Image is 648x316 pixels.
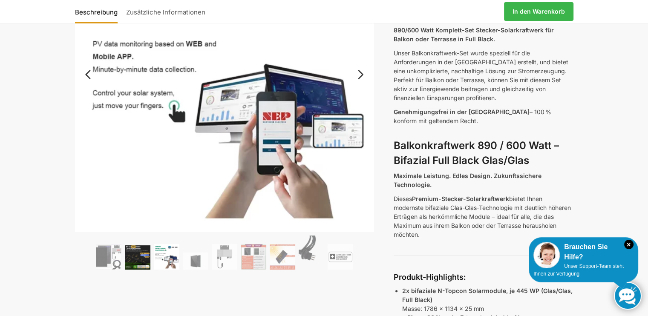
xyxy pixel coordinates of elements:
a: Beschreibung [75,1,122,22]
strong: Produkt-Highlights: [394,273,466,282]
img: Customer service [533,242,560,268]
span: Genehmigungsfrei in der [GEOGRAPHIC_DATA] [394,108,530,115]
strong: Balkonkraftwerk 890 / 600 Watt – Bifazial Full Black Glas/Glas [394,139,559,167]
a: In den Warenkorb [504,2,573,21]
img: Bificiales Hochleistungsmodul [96,244,121,270]
img: Balkonkraftwerk 890/600 Watt bificial Glas/Glas – Bild 9 [328,244,353,270]
strong: Premium-Stecker-Solarkraftwerk [412,195,509,202]
span: – 100 % konform mit geltendem Recht. [394,108,551,124]
img: Maysun [183,253,208,270]
img: Bificial 30 % mehr Leistung [270,244,295,270]
img: Balkonkraftwerk 890/600 Watt bificial Glas/Glas – Bild 3 [154,244,179,270]
img: Balkonkraftwerk 890/600 Watt bificial Glas/Glas – Bild 2 [125,245,150,270]
span: Unser Support-Team steht Ihnen zur Verfügung [533,263,624,277]
p: Dieses bietet Ihnen modernste bifaziale Glas-Glas-Technologie mit deutlich höheren Erträgen als h... [394,194,573,239]
div: Brauchen Sie Hilfe? [533,242,634,262]
a: Zusätzliche Informationen [122,1,210,22]
i: Schließen [624,240,634,249]
strong: 890/600 Watt Komplett-Set Stecker-Solarkraftwerk für Balkon oder Terrasse in Full Black. [394,26,554,43]
p: Unser Balkonkraftwerk-Set wurde speziell für die Anforderungen in der [GEOGRAPHIC_DATA] erstellt,... [394,49,573,102]
strong: Maximale Leistung. Edles Design. Zukunftssichere Technologie. [394,172,541,188]
img: Bificial im Vergleich zu billig Modulen [241,244,266,270]
img: Balkonkraftwerk 890/600 Watt bificial Glas/Glas – Bild 5 [212,244,237,270]
strong: 2x bifaziale N-Topcon Solarmodule, je 445 WP (Glas/Glas, Full Black) [402,287,573,303]
img: Anschlusskabel-3meter_schweizer-stecker [299,236,324,270]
